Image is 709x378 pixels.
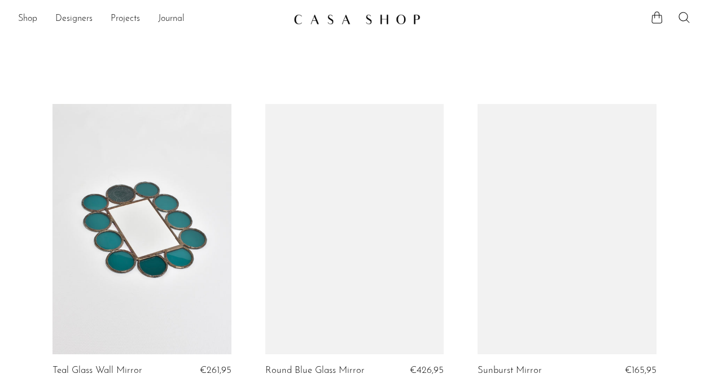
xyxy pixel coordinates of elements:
[410,366,444,375] span: €426,95
[158,12,185,27] a: Journal
[111,12,140,27] a: Projects
[18,10,285,29] nav: Desktop navigation
[265,366,365,376] a: Round Blue Glass Mirror
[478,366,542,376] a: Sunburst Mirror
[52,366,142,376] a: Teal Glass Wall Mirror
[18,10,285,29] ul: NEW HEADER MENU
[55,12,93,27] a: Designers
[625,366,657,375] span: €165,95
[18,12,37,27] a: Shop
[200,366,231,375] span: €261,95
